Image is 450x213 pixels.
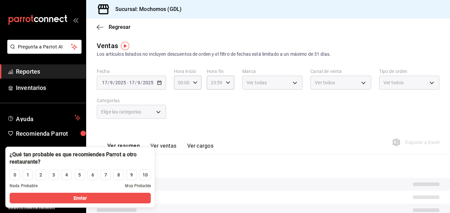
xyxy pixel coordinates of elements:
[141,80,142,85] span: /
[107,143,213,154] div: navigation tabs
[16,145,81,154] span: [PERSON_NAME]
[130,172,133,178] div: 9
[97,41,118,51] div: Ventas
[115,80,126,85] input: ----
[97,69,166,74] label: Fecha
[135,80,137,85] span: /
[242,69,303,74] label: Marca
[10,183,37,189] span: Nada Probable
[97,98,166,103] label: Categorías
[383,79,404,86] span: Ver todos
[7,40,82,54] button: Pregunta a Parrot AI
[14,172,16,178] div: 0
[101,108,141,115] span: Elige las categorías
[174,69,201,74] label: Hora inicio
[142,172,148,178] div: 10
[117,172,120,178] div: 8
[125,183,151,189] span: Muy Probable
[102,80,108,85] input: --
[127,80,128,85] span: -
[110,5,182,13] h3: Sucursal: Mochomos (GDL)
[91,172,94,178] div: 6
[187,143,214,154] button: Ver cargos
[129,80,135,85] input: --
[16,83,81,92] span: Inventarios
[87,170,98,180] button: 6
[78,172,81,178] div: 5
[10,151,151,166] div: ¿Qué tan probable es que recomiendes Parrot a otro restaurante?
[100,170,111,180] button: 7
[75,170,85,180] button: 5
[10,170,20,180] button: 0
[315,79,335,86] span: Ver todos
[110,80,113,85] input: --
[137,80,141,85] input: --
[97,51,439,58] div: Los artículos listados no incluyen descuentos de orden y el filtro de fechas está limitado a un m...
[74,195,87,202] span: Enviar
[18,43,71,50] span: Pregunta a Parrot AI
[62,170,72,180] button: 4
[108,80,110,85] span: /
[121,42,129,50] img: Tooltip marker
[247,79,267,86] span: Ver todas
[16,67,81,76] span: Reportes
[52,172,55,178] div: 3
[65,172,68,178] div: 4
[23,170,33,180] button: 1
[104,172,107,178] div: 7
[97,162,439,170] p: Resumen
[127,170,137,180] button: 9
[113,170,124,180] button: 8
[150,143,177,154] button: Ver ventas
[10,193,151,203] button: Enviar
[73,17,78,23] button: open_drawer_menu
[35,170,46,180] button: 2
[207,69,234,74] label: Hora fin
[16,114,72,122] span: Ayuda
[379,69,439,74] label: Tipo de orden
[49,170,59,180] button: 3
[27,172,29,178] div: 1
[310,69,371,74] label: Canal de venta
[140,170,151,180] button: 10
[5,48,82,55] a: Pregunta a Parrot AI
[107,143,140,154] button: Ver resumen
[142,80,154,85] input: ----
[97,24,131,30] button: Regresar
[113,80,115,85] span: /
[109,24,131,30] span: Regresar
[16,129,81,138] span: Recomienda Parrot
[39,172,42,178] div: 2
